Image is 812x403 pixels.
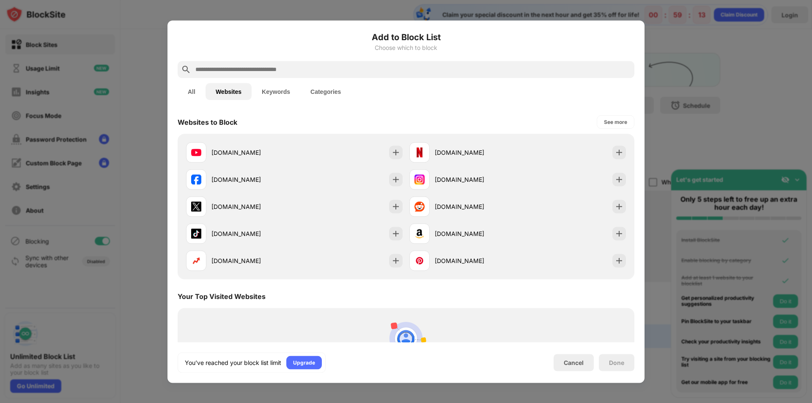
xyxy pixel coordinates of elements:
[300,83,351,100] button: Categories
[185,358,281,367] div: You’ve reached your block list limit
[609,359,624,366] div: Done
[435,148,518,157] div: [DOMAIN_NAME]
[386,318,426,359] img: personal-suggestions.svg
[414,174,425,184] img: favicons
[211,148,294,157] div: [DOMAIN_NAME]
[211,229,294,238] div: [DOMAIN_NAME]
[435,256,518,265] div: [DOMAIN_NAME]
[178,83,206,100] button: All
[414,228,425,239] img: favicons
[191,228,201,239] img: favicons
[435,229,518,238] div: [DOMAIN_NAME]
[414,201,425,211] img: favicons
[178,118,237,126] div: Websites to Block
[191,147,201,157] img: favicons
[435,202,518,211] div: [DOMAIN_NAME]
[211,202,294,211] div: [DOMAIN_NAME]
[211,175,294,184] div: [DOMAIN_NAME]
[604,118,627,126] div: See more
[178,30,634,43] h6: Add to Block List
[178,44,634,51] div: Choose which to block
[191,201,201,211] img: favicons
[564,359,584,366] div: Cancel
[414,255,425,266] img: favicons
[414,147,425,157] img: favicons
[252,83,300,100] button: Keywords
[211,256,294,265] div: [DOMAIN_NAME]
[435,175,518,184] div: [DOMAIN_NAME]
[191,255,201,266] img: favicons
[181,64,191,74] img: search.svg
[178,292,266,300] div: Your Top Visited Websites
[191,174,201,184] img: favicons
[206,83,252,100] button: Websites
[293,358,315,367] div: Upgrade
